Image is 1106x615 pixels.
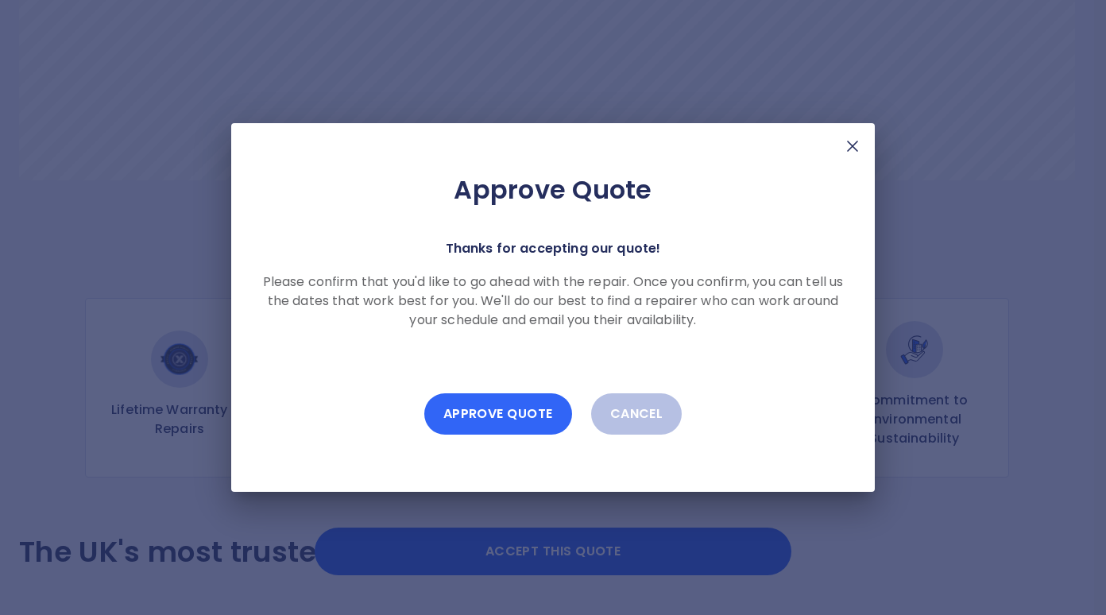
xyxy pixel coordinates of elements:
[446,238,661,260] p: Thanks for accepting our quote!
[843,137,862,156] img: X Mark
[591,393,683,435] button: Cancel
[424,393,572,435] button: Approve Quote
[257,174,849,206] h2: Approve Quote
[257,273,849,330] p: Please confirm that you'd like to go ahead with the repair. Once you confirm, you can tell us the...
